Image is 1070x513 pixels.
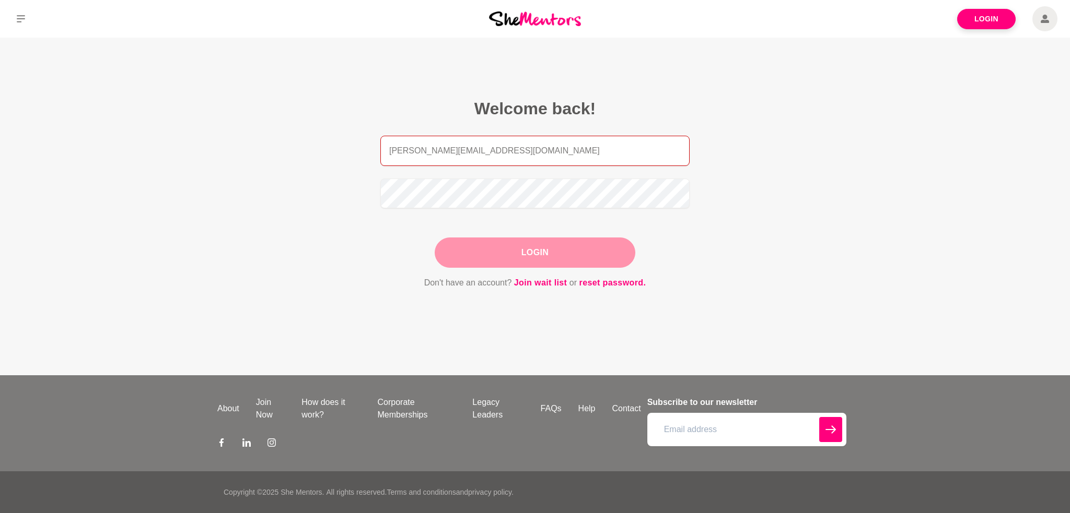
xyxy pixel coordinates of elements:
a: How does it work? [293,396,369,421]
a: Legacy Leaders [464,396,532,421]
p: Copyright © 2025 She Mentors . [224,487,324,498]
a: Help [570,402,604,415]
a: LinkedIn [242,438,251,450]
h4: Subscribe to our newsletter [647,396,846,409]
a: Login [957,9,1016,29]
img: She Mentors Logo [489,11,581,26]
p: All rights reserved. and . [326,487,513,498]
a: privacy policy [468,488,511,496]
a: Corporate Memberships [369,396,464,421]
a: Join Now [248,396,293,421]
a: reset password. [579,276,646,290]
a: Contact [604,402,649,415]
a: Terms and conditions [387,488,456,496]
a: Facebook [217,438,226,450]
a: FAQs [532,402,570,415]
input: Email address [647,413,846,446]
p: Don't have an account? or [380,276,690,290]
a: About [209,402,248,415]
input: Email address [380,136,690,166]
a: Join wait list [514,276,567,290]
a: Instagram [267,438,276,450]
h2: Welcome back! [380,98,690,119]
